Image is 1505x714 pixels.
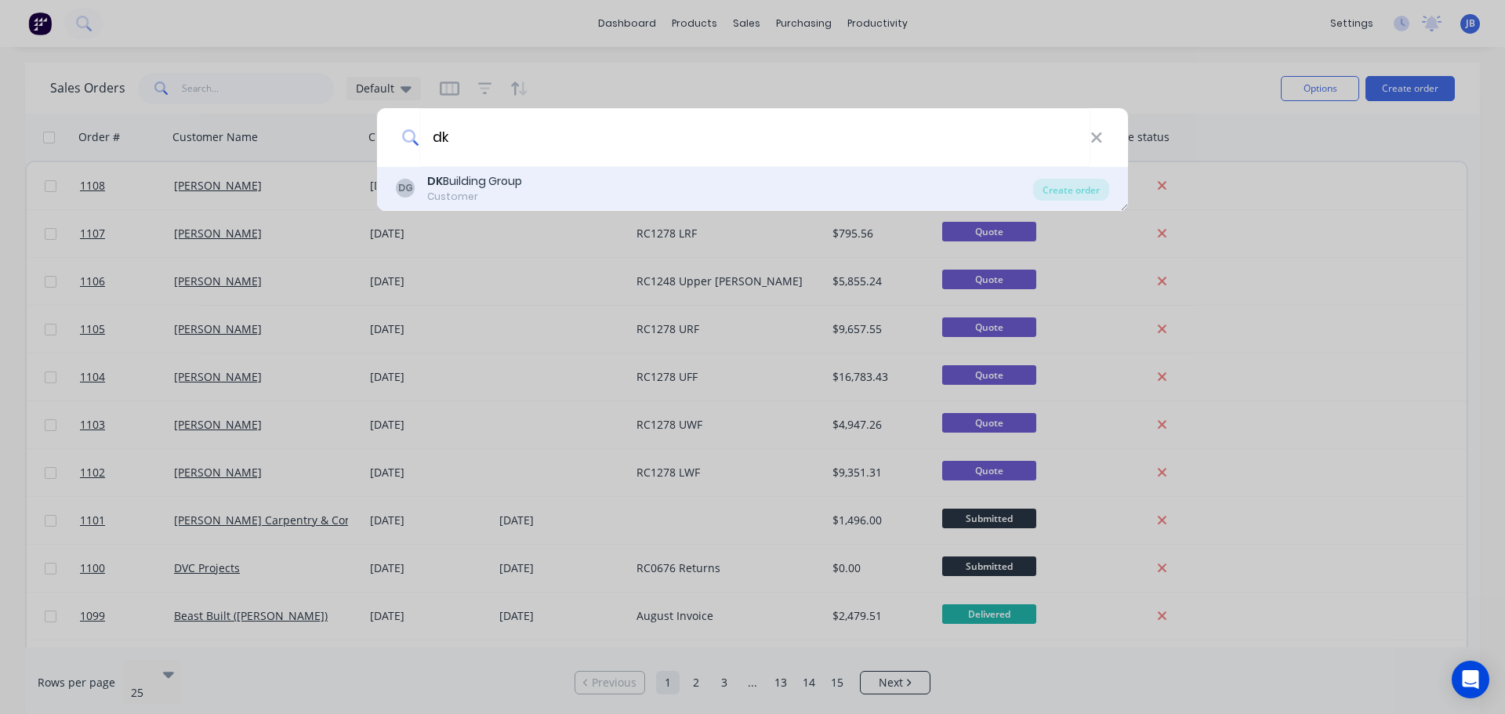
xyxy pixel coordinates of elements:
[427,190,522,204] div: Customer
[427,173,522,190] div: Building Group
[1452,661,1489,698] div: Open Intercom Messenger
[1033,179,1109,201] div: Create order
[396,179,415,198] div: DG
[427,173,443,189] b: DK
[419,108,1090,167] input: Enter a customer name to create a new order...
